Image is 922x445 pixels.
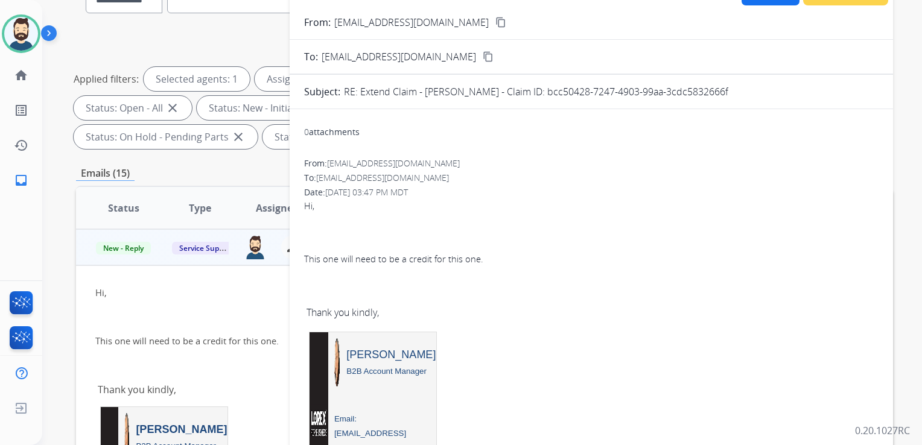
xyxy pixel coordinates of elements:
[14,103,28,118] mat-icon: list_alt
[307,306,379,319] span: Thank you kindly,
[255,67,349,91] div: Assigned to me
[197,96,324,120] div: Status: New - Initial
[327,157,460,169] span: [EMAIL_ADDRESS][DOMAIN_NAME]
[304,200,314,212] span: Hi,
[74,125,258,149] div: Status: On Hold - Pending Parts
[189,201,211,215] span: Type
[14,68,28,83] mat-icon: home
[74,96,192,120] div: Status: Open - All
[76,166,135,181] p: Emails (15)
[108,201,139,215] span: Status
[310,404,327,444] img: Lorex For Business
[855,423,910,438] p: 0.20.1027RC
[304,126,360,138] div: attachments
[304,49,318,64] p: To:
[483,51,494,62] mat-icon: content_copy
[304,157,879,169] div: From:
[14,173,28,188] mat-icon: inbox
[98,383,176,396] span: Thank you kindly,
[231,130,246,144] mat-icon: close
[256,201,298,215] span: Assignee
[74,72,139,86] p: Applied filters:
[495,17,506,28] mat-icon: content_copy
[96,242,151,254] span: New - Reply
[316,172,449,183] span: [EMAIL_ADDRESS][DOMAIN_NAME]
[95,286,107,298] span: Hi,
[144,67,250,91] div: Selected agents: 1
[344,84,728,99] p: RE: Extend Claim - [PERSON_NAME] - Claim ID: bcc50428-7247-4903-99aa-3cdc5832666f
[244,235,267,259] img: agent-avatar
[286,240,300,254] mat-icon: person_remove
[304,15,331,30] p: From:
[165,101,180,115] mat-icon: close
[14,138,28,153] mat-icon: history
[334,338,340,387] img: dferreira.png
[262,125,424,149] div: Status: On Hold - Servicers
[325,186,408,198] span: [DATE] 03:47 PM MDT
[136,423,227,435] span: [PERSON_NAME]
[346,349,436,361] span: [PERSON_NAME]
[95,335,279,347] span: This one will need to be a credit for this one.
[334,15,489,30] p: [EMAIL_ADDRESS][DOMAIN_NAME]
[172,242,241,254] span: Service Support
[304,253,483,265] span: This one will need to be a credit for this one.
[304,126,309,137] span: 0
[304,172,879,184] div: To:
[304,84,340,99] p: Subject:
[4,17,38,51] img: avatar
[304,186,879,198] div: Date:
[322,49,476,64] span: [EMAIL_ADDRESS][DOMAIN_NAME]
[346,367,427,376] span: B2B Account Manager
